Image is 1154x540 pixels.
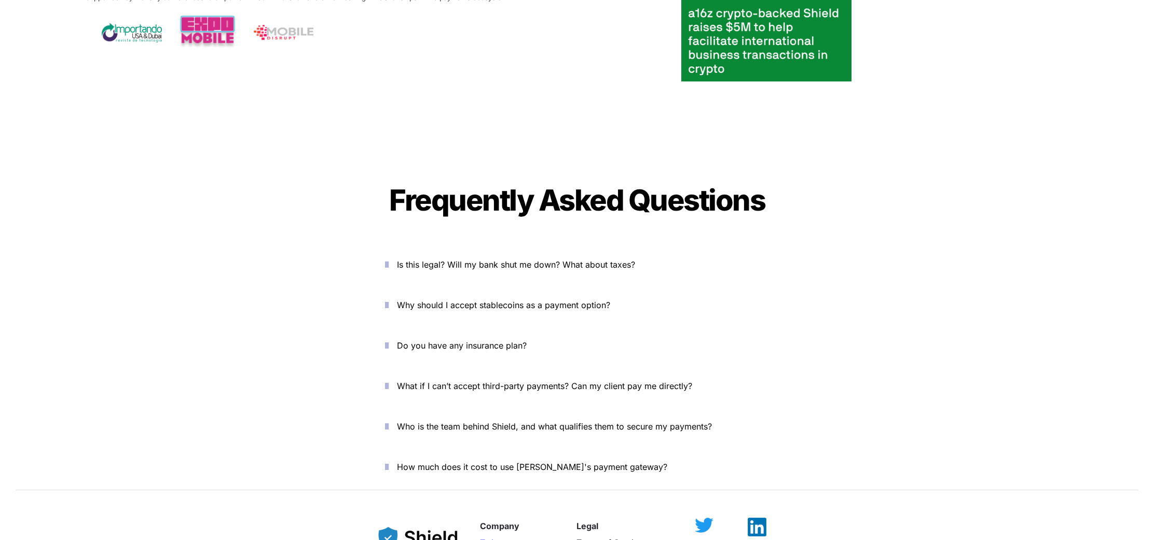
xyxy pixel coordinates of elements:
[369,451,785,483] button: How much does it cost to use [PERSON_NAME]'s payment gateway?
[397,340,527,351] span: Do you have any insurance plan?
[369,248,785,281] button: Is this legal? Will my bank shut me down? What about taxes?
[369,370,785,402] button: What if I can’t accept third-party payments? Can my client pay me directly?
[480,521,519,531] strong: Company
[576,521,598,531] strong: Legal
[397,462,667,472] span: How much does it cost to use [PERSON_NAME]'s payment gateway?
[389,183,765,218] span: Frequently Asked Questions
[397,421,712,432] span: Who is the team behind Shield, and what qualifies them to secure my payments?
[397,259,635,270] span: Is this legal? Will my bank shut me down? What about taxes?
[397,381,692,391] span: What if I can’t accept third-party payments? Can my client pay me directly?
[397,300,610,310] span: Why should I accept stablecoins as a payment option?
[369,289,785,321] button: Why should I accept stablecoins as a payment option?
[369,410,785,442] button: Who is the team behind Shield, and what qualifies them to secure my payments?
[369,329,785,362] button: Do you have any insurance plan?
